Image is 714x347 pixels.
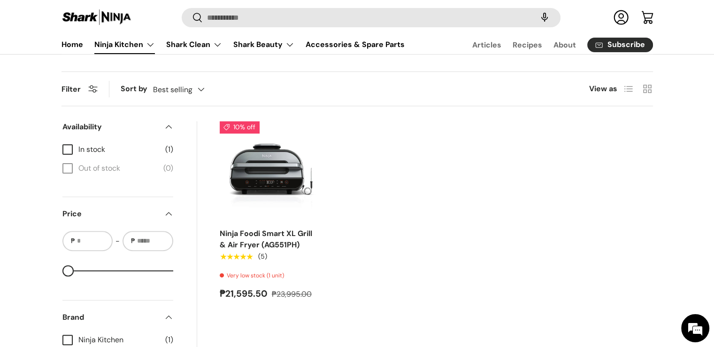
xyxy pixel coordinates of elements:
span: In stock [78,144,160,155]
a: Subscribe [587,38,653,52]
a: Home [61,35,83,54]
span: View as [589,83,617,95]
span: ₱ [70,236,76,246]
a: About [553,36,576,54]
span: Best selling [153,85,192,94]
summary: Availability [62,110,173,144]
span: 10% off [220,121,259,133]
span: (1) [165,144,173,155]
speech-search-button: Search by voice [530,8,560,28]
summary: Shark Beauty [228,35,300,54]
nav: Secondary [450,35,653,54]
summary: Brand [62,300,173,334]
span: Price [62,208,158,220]
summary: Ninja Kitchen [89,35,161,54]
img: Shark Ninja Philippines [61,8,132,27]
span: Filter [61,84,81,94]
a: Articles [472,36,501,54]
summary: Shark Clean [161,35,228,54]
label: Sort by [121,83,153,95]
span: Brand [62,312,158,323]
img: ninja-foodi-smart-xl-grill-and-air-fryer-full-view-shark-ninja-philippines [220,121,317,219]
span: Availability [62,121,158,133]
span: ₱ [130,236,136,246]
span: Ninja Kitchen [78,334,160,346]
a: Recipes [513,36,542,54]
span: Subscribe [607,41,645,49]
span: - [115,236,120,247]
span: Out of stock [78,163,158,174]
nav: Primary [61,35,405,54]
span: (0) [163,163,173,174]
a: Accessories & Spare Parts [306,35,405,54]
span: (1) [165,334,173,346]
a: Ninja Foodi Smart XL Grill & Air Fryer (AG551PH) [220,229,312,250]
button: Best selling [153,81,223,98]
summary: Price [62,197,173,231]
a: Ninja Foodi Smart XL Grill & Air Fryer (AG551PH) [220,121,317,219]
button: Filter [61,84,98,94]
